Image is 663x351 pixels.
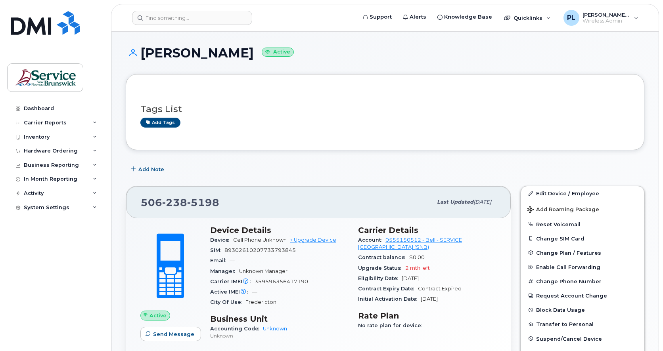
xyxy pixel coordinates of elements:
[521,303,644,317] button: Block Data Usage
[239,268,287,274] span: Unknown Manager
[210,299,245,305] span: City Of Use
[153,330,194,338] span: Send Message
[521,246,644,260] button: Change Plan / Features
[210,237,233,243] span: Device
[141,196,219,208] span: 506
[230,258,235,263] span: —
[358,225,496,235] h3: Carrier Details
[358,296,421,302] span: Initial Activation Date
[473,199,491,205] span: [DATE]
[210,289,252,295] span: Active IMEI
[255,279,308,284] span: 359596356417190
[138,166,164,173] span: Add Note
[358,237,385,243] span: Account
[437,199,473,205] span: Last updated
[210,314,349,324] h3: Business Unit
[536,336,602,341] span: Suspend/Cancel Device
[521,186,644,200] a: Edit Device / Employee
[358,265,405,271] span: Upgrade Status
[521,201,644,217] button: Add Roaming Package
[521,317,644,331] button: Transfer to Personal
[290,237,336,243] a: + Upgrade Device
[358,286,418,292] span: Contract Expiry Date
[224,247,296,253] span: 89302610207733793845
[126,162,171,176] button: Add Note
[521,288,644,303] button: Request Account Change
[140,327,201,341] button: Send Message
[149,312,167,319] span: Active
[521,332,644,346] button: Suspend/Cancel Device
[210,258,230,263] span: Email
[162,196,187,208] span: 238
[358,275,402,281] span: Eligibility Date
[358,322,425,328] span: No rate plan for device
[358,237,462,250] a: 0555150512 - Bell - SERVICE [GEOGRAPHIC_DATA] (SNB)
[421,296,438,302] span: [DATE]
[521,260,644,274] button: Enable Call Forwarding
[521,231,644,246] button: Change SIM Card
[140,118,180,128] a: Add tags
[210,279,255,284] span: Carrier IMEI
[187,196,219,208] span: 5198
[358,254,409,260] span: Contract balance
[252,289,257,295] span: —
[262,48,294,57] small: Active
[405,265,430,271] span: 2 mth left
[521,217,644,231] button: Reset Voicemail
[140,104,630,114] h3: Tags List
[409,254,425,260] span: $0.00
[418,286,462,292] span: Contract Expired
[536,264,600,270] span: Enable Call Forwarding
[263,326,287,332] a: Unknown
[210,247,224,253] span: SIM
[210,225,349,235] h3: Device Details
[358,311,496,320] h3: Rate Plan
[210,332,349,339] p: Unknown
[245,299,276,305] span: Fredericton
[536,250,601,256] span: Change Plan / Features
[402,275,419,281] span: [DATE]
[233,237,287,243] span: Cell Phone Unknown
[210,326,263,332] span: Accounting Code
[126,46,644,60] h1: [PERSON_NAME]
[210,268,239,274] span: Manager
[527,206,599,214] span: Add Roaming Package
[521,274,644,288] button: Change Phone Number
